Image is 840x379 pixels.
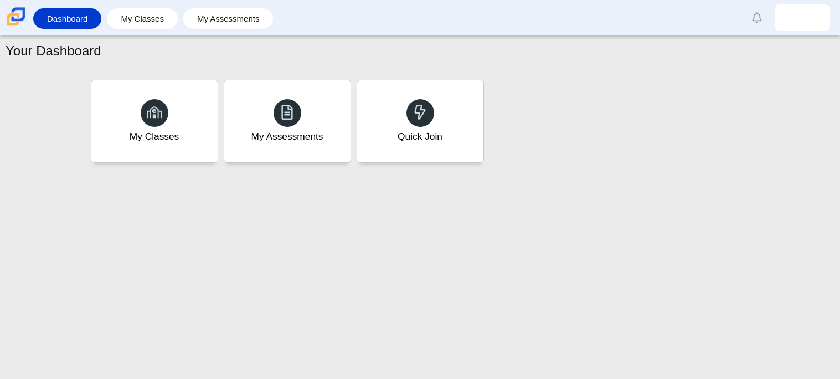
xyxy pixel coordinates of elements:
h1: Your Dashboard [6,42,101,60]
img: jaymes.rodriguez.6Of7EU [793,9,811,27]
a: My Classes [112,8,172,29]
a: My Assessments [224,80,351,163]
a: My Assessments [189,8,268,29]
div: My Classes [130,130,179,144]
div: Quick Join [398,130,442,144]
a: Dashboard [39,8,96,29]
a: jaymes.rodriguez.6Of7EU [775,4,830,31]
a: Carmen School of Science & Technology [4,21,28,30]
a: Quick Join [357,80,484,163]
a: My Classes [91,80,218,163]
img: Carmen School of Science & Technology [4,5,28,28]
a: Alerts [745,6,769,30]
div: My Assessments [251,130,323,144]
